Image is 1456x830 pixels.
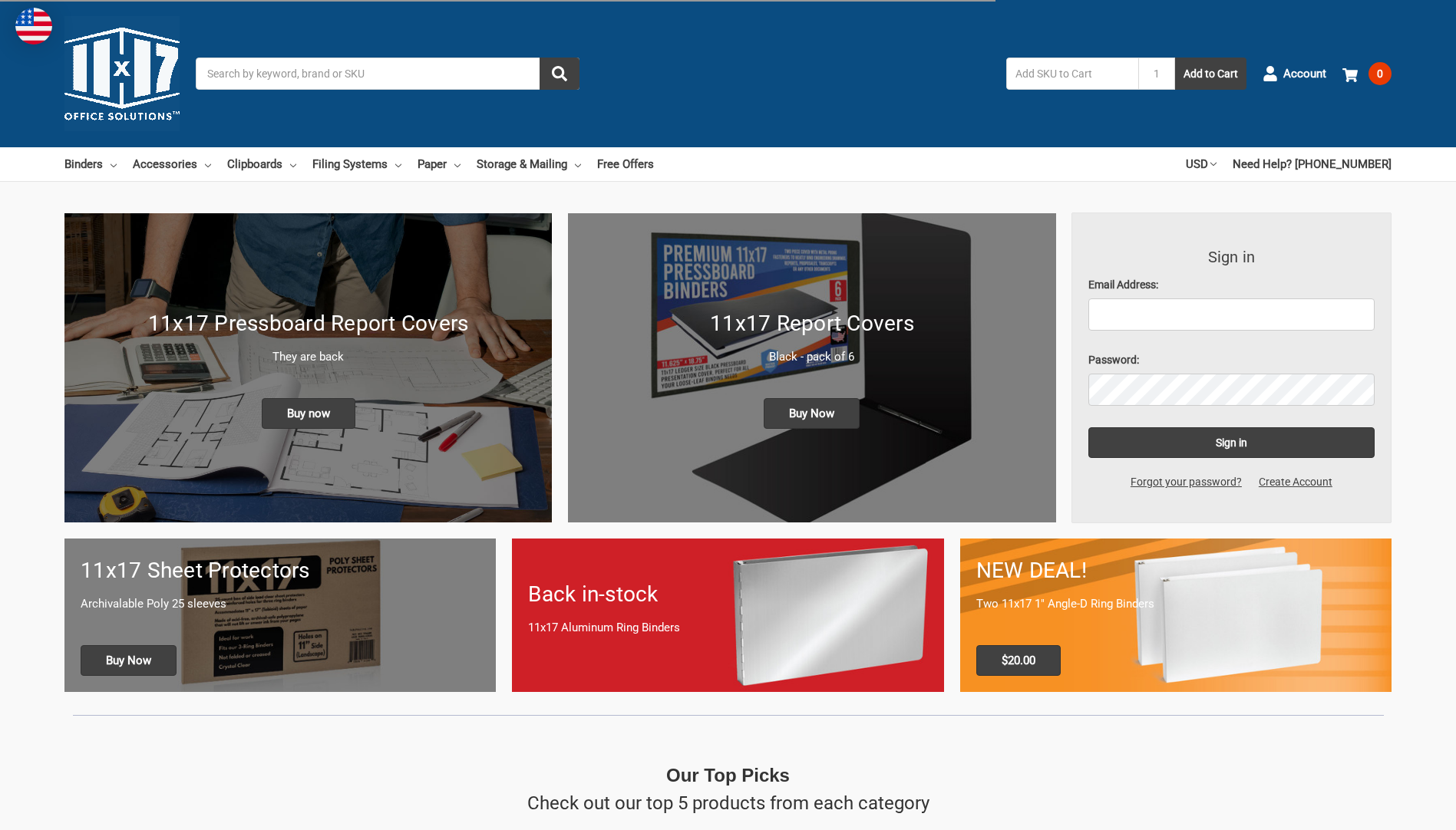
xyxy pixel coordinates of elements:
[312,147,401,181] a: Filing Systems
[1175,58,1246,90] button: Add to Cart
[1122,474,1250,490] a: Forgot your password?
[568,213,1055,522] a: 11x17 Report Covers 11x17 Report Covers Black - pack of 6 Buy Now
[81,595,480,613] p: Archivalable Poly 25 sleeves
[1088,427,1375,458] input: Sign in
[262,398,355,429] span: Buy now
[64,213,552,522] img: New 11x17 Pressboard Binders
[597,147,654,181] a: Free Offers
[527,789,929,817] p: Check out our top 5 products from each category
[1088,352,1375,368] label: Password:
[584,308,1039,340] h1: 11x17 Report Covers
[1088,245,1375,268] h3: Sign in
[1329,789,1456,830] iframe: Google Customer Reviews
[64,539,496,691] a: 11x17 sheet protectors 11x17 Sheet Protectors Archivalable Poly 25 sleeves Buy Now
[584,348,1039,366] p: Black - pack of 6
[418,147,461,181] a: Paper
[477,147,581,181] a: Storage & Mailing
[976,595,1375,613] p: Two 11x17 1" Angle-D Ring Binders
[64,147,117,181] a: Binders
[764,398,860,429] span: Buy Now
[1369,62,1392,85] span: 0
[1283,65,1326,83] span: Account
[15,8,52,44] img: duty and tax information for United States
[528,619,927,637] p: 11x17 Aluminum Ring Binders
[976,555,1375,587] h1: NEW DEAL!
[1250,474,1341,490] a: Create Account
[528,578,927,611] h1: Back in-stock
[666,762,790,789] p: Our Top Picks
[1006,58,1138,90] input: Add SKU to Cart
[81,645,177,676] span: Buy Now
[1088,277,1375,293] label: Email Address:
[64,213,552,522] a: New 11x17 Pressboard Binders 11x17 Pressboard Report Covers They are back Buy now
[133,147,211,181] a: Accessories
[81,555,480,587] h1: 11x17 Sheet Protectors
[960,539,1392,691] a: 11x17 Binder 2-pack only $20.00 NEW DEAL! Two 11x17 1" Angle-D Ring Binders $20.00
[227,147,296,181] a: Clipboards
[1233,147,1392,181] a: Need Help? [PHONE_NUMBER]
[1263,54,1326,94] a: Account
[1186,147,1217,181] a: USD
[81,348,536,366] p: They are back
[976,645,1061,676] span: $20.00
[64,16,180,131] img: 11x17.com
[81,308,536,340] h1: 11x17 Pressboard Report Covers
[196,58,579,90] input: Search by keyword, brand or SKU
[512,539,943,691] a: Back in-stock 11x17 Aluminum Ring Binders
[568,213,1055,522] img: 11x17 Report Covers
[1342,54,1392,94] a: 0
